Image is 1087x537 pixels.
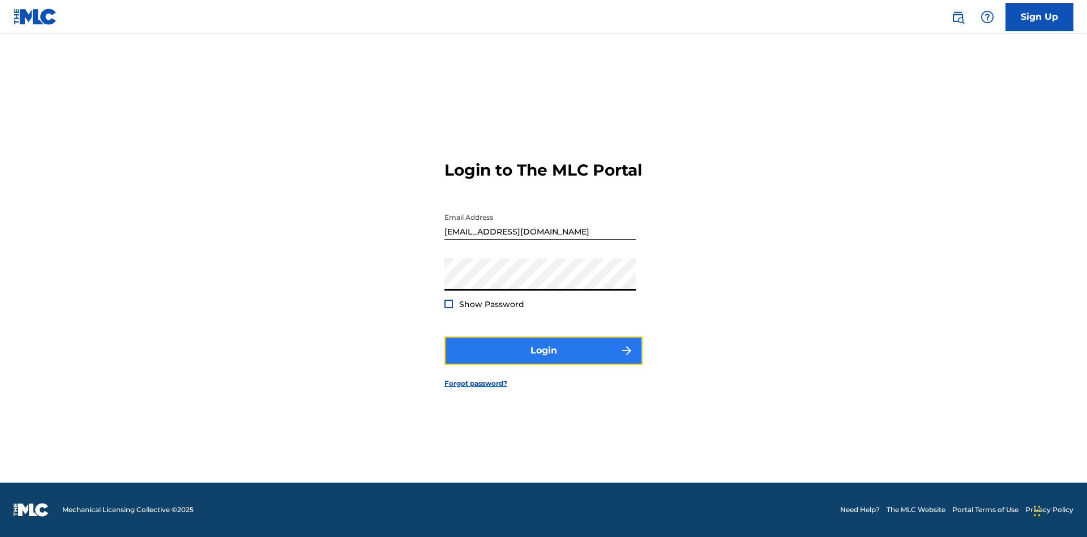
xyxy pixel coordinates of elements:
iframe: Chat Widget [1030,483,1087,537]
a: Privacy Policy [1025,505,1073,515]
button: Login [444,336,643,365]
a: Need Help? [840,505,880,515]
a: Forgot password? [444,378,507,389]
span: Mechanical Licensing Collective © 2025 [62,505,194,515]
div: Help [976,6,999,28]
span: Show Password [459,299,524,309]
div: Drag [1034,494,1041,528]
a: Sign Up [1005,3,1073,31]
img: f7272a7cc735f4ea7f67.svg [620,344,634,357]
img: help [981,10,994,24]
a: The MLC Website [887,505,945,515]
a: Portal Terms of Use [952,505,1018,515]
img: MLC Logo [14,8,57,25]
h3: Login to The MLC Portal [444,160,642,180]
img: logo [14,503,49,517]
a: Public Search [947,6,969,28]
img: search [951,10,965,24]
